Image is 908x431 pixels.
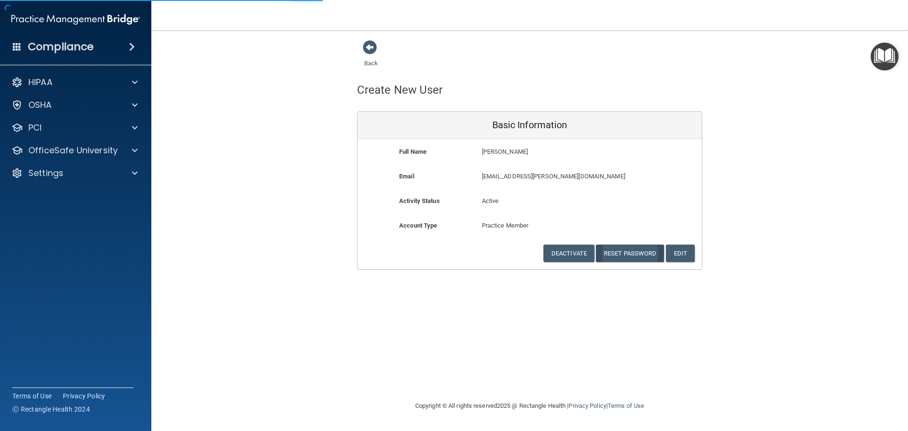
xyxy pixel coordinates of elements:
[608,402,644,409] a: Terms of Use
[28,167,63,179] p: Settings
[12,405,90,414] span: Ⓒ Rectangle Health 2024
[28,77,52,88] p: HIPAA
[482,195,578,207] p: Active
[28,99,52,111] p: OSHA
[399,173,414,180] b: Email
[63,391,105,401] a: Privacy Policy
[399,222,437,229] b: Account Type
[11,167,138,179] a: Settings
[11,77,138,88] a: HIPAA
[28,122,42,133] p: PCI
[399,148,427,155] b: Full Name
[399,197,440,204] b: Activity Status
[543,245,594,262] button: Deactivate
[11,145,138,156] a: OfficeSafe University
[364,48,378,67] a: Back
[482,171,633,182] p: [EMAIL_ADDRESS][PERSON_NAME][DOMAIN_NAME]
[11,10,140,29] img: PMB logo
[28,40,94,53] h4: Compliance
[12,391,52,401] a: Terms of Use
[357,391,702,421] div: Copyright © All rights reserved 2025 @ Rectangle Health | |
[666,245,695,262] button: Edit
[28,145,118,156] p: OfficeSafe University
[482,220,578,231] p: Practice Member
[358,112,702,139] div: Basic Information
[596,245,664,262] button: Reset Password
[568,402,606,409] a: Privacy Policy
[357,84,443,96] h4: Create New User
[11,122,138,133] a: PCI
[11,99,138,111] a: OSHA
[482,146,633,158] p: [PERSON_NAME]
[871,43,899,70] button: Open Resource Center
